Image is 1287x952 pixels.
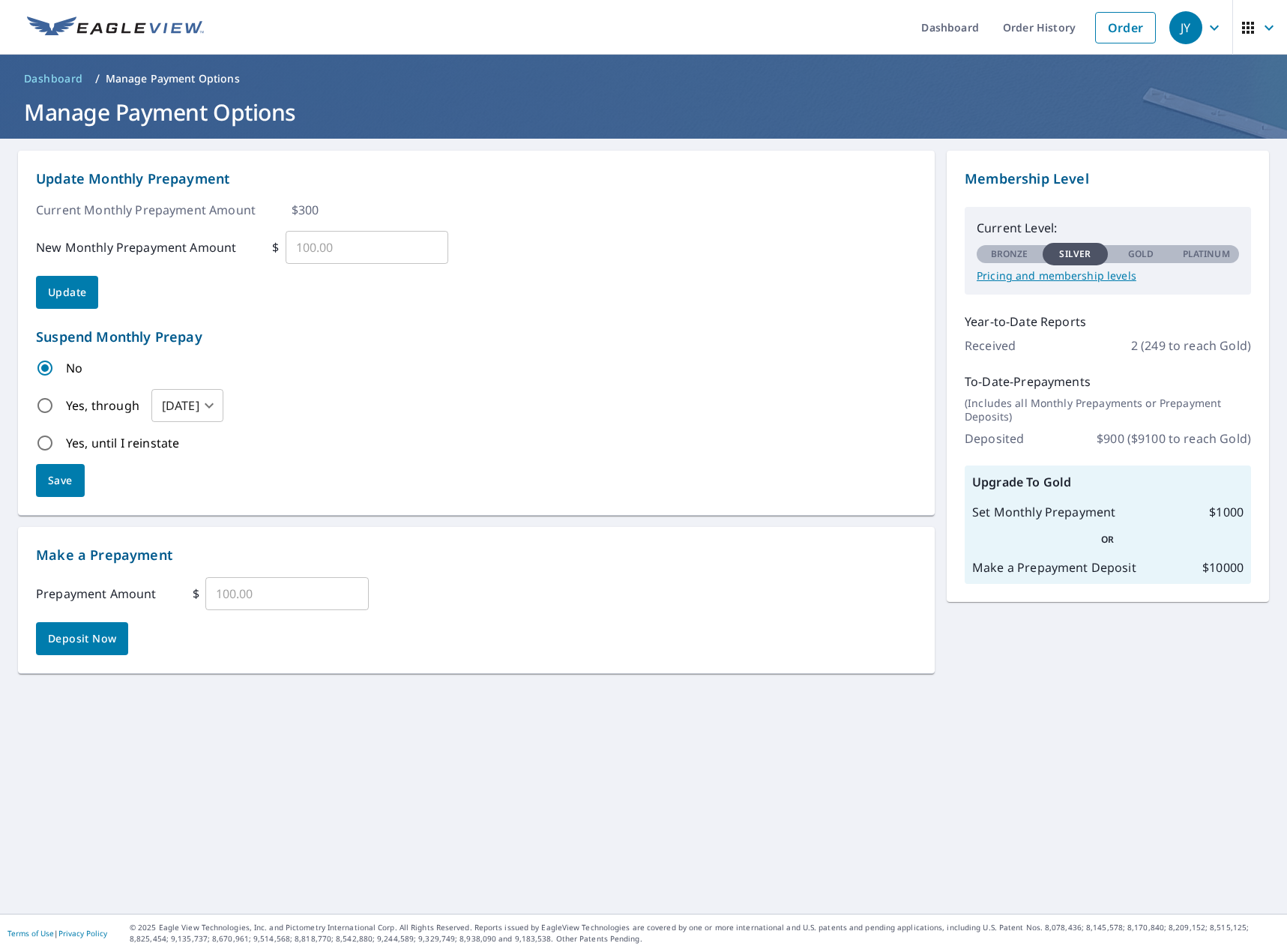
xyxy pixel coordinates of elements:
[1183,247,1230,261] p: Platinum
[18,67,89,91] a: Dashboard
[48,630,116,648] span: Deposit Now
[965,373,1251,391] p: To-Date-Prepayments
[1059,247,1091,261] p: Silver
[193,585,199,603] p: $
[1209,503,1244,521] p: $ 1000
[972,503,1115,521] p: Set Monthly Prepayment
[36,585,157,603] p: Prepayment Amount
[1169,11,1202,44] div: JY
[27,16,204,39] img: EV Logo
[286,226,449,268] input: 100.00
[36,464,85,497] button: Save
[36,169,917,189] p: Update Monthly Prepayment
[965,337,1016,355] p: Received
[66,437,179,449] label: Yes, until I reinstate
[36,622,128,655] button: Deposit Now
[1202,558,1244,576] p: $ 10000
[965,430,1024,448] p: Deposited
[66,362,82,374] label: No
[95,70,100,88] li: /
[972,533,1244,546] p: OR
[36,327,917,347] p: Suspend Monthly Prepay
[48,472,73,490] span: Save
[205,573,369,615] input: 100.00
[977,219,1239,237] p: Current Level:
[36,238,236,256] p: New Monthly Prepayment Amount
[965,169,1251,189] p: Membership Level
[36,276,98,309] button: Update
[272,238,279,256] p: $
[36,201,256,219] p: Current Monthly Prepayment Amount
[1097,430,1251,448] p: $ 900 ($9100 to reach Gold)
[1095,12,1156,43] a: Order
[24,71,83,86] span: Dashboard
[151,385,223,427] div: [DATE]
[292,201,319,219] p: $ 300
[1131,337,1251,355] p: 2 (249 to reach Gold)
[18,67,1269,91] nav: breadcrumb
[7,928,54,939] a: Terms of Use
[106,71,240,86] p: Manage Payment Options
[48,283,86,302] span: Update
[7,929,107,938] p: |
[1128,247,1154,261] p: Gold
[130,922,1280,945] p: © 2025 Eagle View Technologies, Inc. and Pictometry International Corp. All Rights Reserved. Repo...
[977,269,1239,283] a: Pricing and membership levels
[965,313,1251,331] p: Year-to-Date Reports
[66,400,139,412] label: Yes, through
[991,247,1028,261] p: Bronze
[965,397,1251,424] p: (Includes all Monthly Prepayments or Prepayment Deposits)
[972,473,1244,491] p: Upgrade To Gold
[36,545,917,565] p: Make a Prepayment
[972,558,1136,576] p: Make a Prepayment Deposit
[18,97,1269,127] h1: Manage Payment Options
[58,928,107,939] a: Privacy Policy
